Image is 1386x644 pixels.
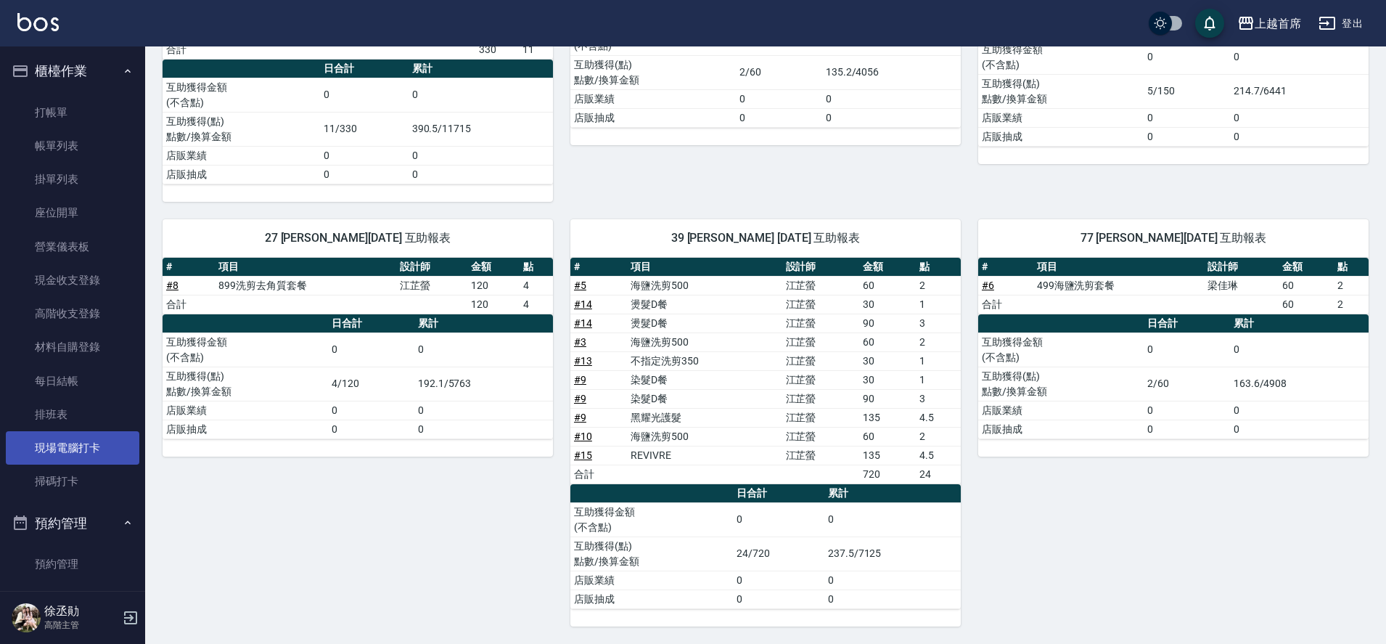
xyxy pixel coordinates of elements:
table: a dense table [163,60,553,184]
a: #8 [166,280,179,291]
th: # [570,258,627,277]
td: 0 [1230,127,1369,146]
td: 合計 [163,295,215,314]
th: 項目 [215,258,396,277]
td: 390.5/11715 [409,112,553,146]
td: 江芷螢 [396,276,468,295]
td: 4.5 [916,446,961,465]
a: 現場電腦打卡 [6,431,139,465]
td: 60 [859,427,916,446]
td: 店販抽成 [570,590,733,608]
td: 90 [859,314,916,333]
td: 163.6/4908 [1230,367,1369,401]
table: a dense table [978,22,1369,147]
td: 60 [859,333,916,351]
td: 燙髮D餐 [627,295,782,314]
th: # [163,258,215,277]
a: 打帳單 [6,96,139,129]
td: 1 [916,351,961,370]
td: 11/330 [320,112,408,146]
td: 24/720 [733,537,824,571]
td: 0 [824,590,961,608]
td: 江芷螢 [782,408,860,427]
td: 0 [1230,40,1369,74]
td: 互助獲得金額 (不含點) [163,333,328,367]
span: 27 [PERSON_NAME][DATE] 互助報表 [180,231,536,245]
td: 店販業績 [163,401,328,420]
td: 店販業績 [570,89,736,108]
td: 互助獲得(點) 點數/換算金額 [978,74,1144,108]
td: 237.5/7125 [824,537,961,571]
td: 江芷螢 [782,427,860,446]
td: 互助獲得(點) 點數/換算金額 [978,367,1144,401]
th: 設計師 [396,258,468,277]
td: 2/60 [736,55,822,89]
th: 設計師 [1204,258,1279,277]
td: 0 [414,401,553,420]
td: 135 [859,446,916,465]
a: 營業儀表板 [6,230,139,264]
td: 135 [859,408,916,427]
td: 0 [822,108,961,127]
a: 材料自購登錄 [6,330,139,364]
td: 0 [736,89,822,108]
td: 5/150 [1144,74,1230,108]
a: 現金收支登錄 [6,264,139,297]
td: 30 [859,295,916,314]
table: a dense table [570,484,961,609]
td: 0 [824,571,961,590]
a: #9 [574,393,586,404]
a: #9 [574,412,586,423]
td: 4 [520,295,553,314]
td: 0 [1230,333,1369,367]
a: #14 [574,298,592,310]
td: 江芷螢 [782,446,860,465]
td: 0 [1144,401,1230,420]
div: 上越首席 [1255,15,1301,33]
td: 192.1/5763 [414,367,553,401]
td: 2 [1334,295,1369,314]
table: a dense table [978,314,1369,439]
td: 30 [859,351,916,370]
td: 染髮D餐 [627,389,782,408]
td: 0 [1144,420,1230,439]
td: 江芷螢 [782,370,860,389]
td: 0 [1144,40,1230,74]
a: #15 [574,449,592,461]
a: #14 [574,317,592,329]
td: 互助獲得金額 (不含點) [978,333,1144,367]
td: 0 [409,165,553,184]
th: 項目 [627,258,782,277]
td: 0 [824,502,961,537]
td: 4/120 [328,367,414,401]
a: #10 [574,431,592,442]
td: 60 [859,276,916,295]
td: 0 [409,78,553,112]
td: 互助獲得(點) 點數/換算金額 [570,55,736,89]
th: # [978,258,1033,277]
td: 合計 [163,40,206,59]
td: 4 [520,276,553,295]
th: 點 [916,258,961,277]
td: 120 [467,295,520,314]
td: 合計 [978,295,1033,314]
td: 0 [733,590,824,608]
td: REVIVRE [627,446,782,465]
img: Logo [17,13,59,31]
a: #6 [982,280,994,291]
td: 0 [733,571,824,590]
a: #13 [574,355,592,367]
td: 330 [475,40,519,59]
button: 櫃檯作業 [6,52,139,90]
td: 3 [916,314,961,333]
td: 互助獲得(點) 點數/換算金額 [163,367,328,401]
td: 0 [733,502,824,537]
td: 江芷螢 [782,389,860,408]
td: 梁佳琳 [1204,276,1279,295]
td: 店販業績 [978,401,1144,420]
h5: 徐丞勛 [44,604,118,619]
th: 金額 [467,258,520,277]
td: 燙髮D餐 [627,314,782,333]
td: 1 [916,295,961,314]
td: 互助獲得金額 (不含點) [978,40,1144,74]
